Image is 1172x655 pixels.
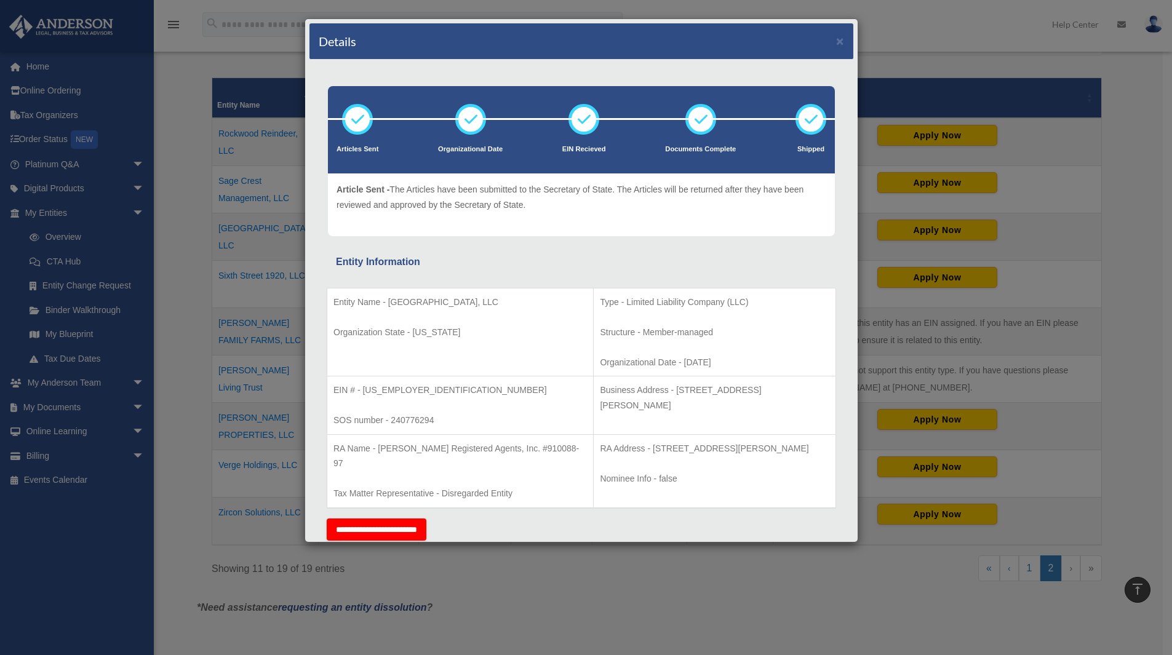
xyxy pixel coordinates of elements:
p: Type - Limited Liability Company (LLC) [600,295,829,310]
p: Structure - Member-managed [600,325,829,340]
p: Organizational Date - [DATE] [600,355,829,370]
p: RA Name - [PERSON_NAME] Registered Agents, Inc. #910088-97 [333,441,587,471]
p: Entity Name - [GEOGRAPHIC_DATA], LLC [333,295,587,310]
p: EIN # - [US_EMPLOYER_IDENTIFICATION_NUMBER] [333,383,587,398]
p: Organization State - [US_STATE] [333,325,587,340]
p: Shipped [795,143,826,156]
p: EIN Recieved [562,143,606,156]
h4: Details [319,33,356,50]
span: Article Sent - [337,185,389,194]
p: Documents Complete [665,143,736,156]
p: Nominee Info - false [600,471,829,486]
div: Entity Information [336,253,827,271]
p: Organizational Date [438,143,503,156]
p: SOS number - 240776294 [333,413,587,428]
button: × [836,34,844,47]
p: Articles Sent [337,143,378,156]
p: RA Address - [STREET_ADDRESS][PERSON_NAME] [600,441,829,456]
p: The Articles have been submitted to the Secretary of State. The Articles will be returned after t... [337,182,826,212]
p: Business Address - [STREET_ADDRESS][PERSON_NAME] [600,383,829,413]
p: Tax Matter Representative - Disregarded Entity [333,486,587,501]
